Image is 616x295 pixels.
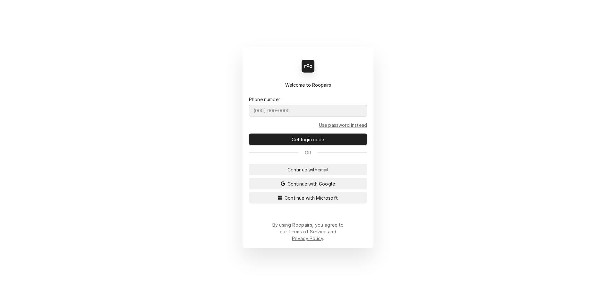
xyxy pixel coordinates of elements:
a: Go to Phone and password form [319,122,367,128]
a: Terms of Service [288,229,326,234]
button: Continue with Google [249,178,367,189]
button: Continue withemail [249,164,367,175]
div: Or [249,149,367,156]
a: Privacy Policy [292,236,323,241]
div: By using Roopairs, you agree to our and . [272,221,344,242]
span: Continue with email [286,166,330,173]
span: Continue with Google [286,180,336,187]
span: Get login code [290,136,325,143]
div: Welcome to Roopairs [249,82,367,88]
input: (000) 000-0000 [249,105,367,117]
button: Continue with Microsoft [249,192,367,204]
span: Continue with Microsoft [283,195,339,201]
label: Phone number [249,96,280,103]
button: Get login code [249,134,367,145]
